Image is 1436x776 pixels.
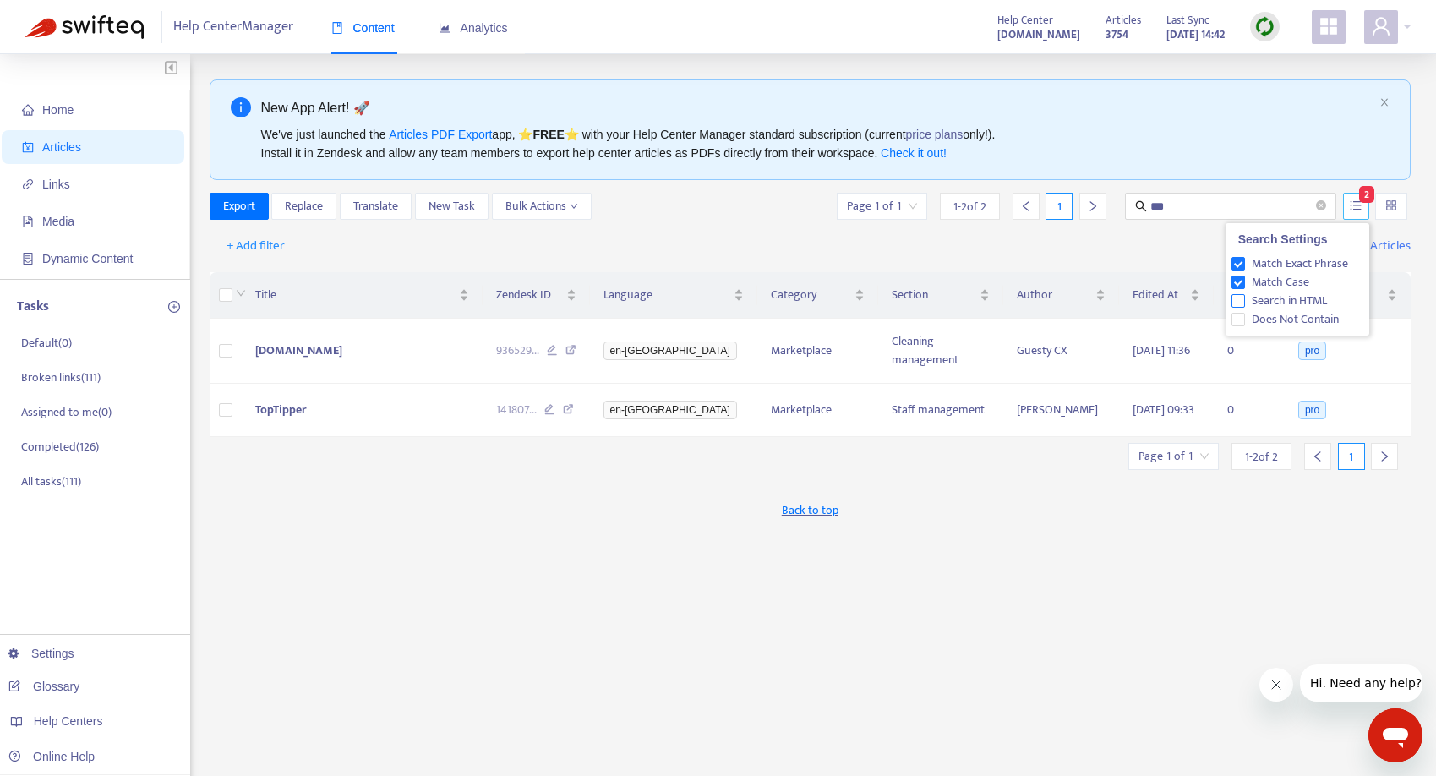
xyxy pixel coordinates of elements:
th: Edited At [1119,272,1214,319]
span: book [331,22,343,34]
div: New App Alert! 🚀 [261,97,1373,118]
span: user [1371,16,1391,36]
button: New Task [415,193,489,220]
span: Help Center Manager [173,11,293,43]
img: Swifteq [25,15,144,39]
span: 2 [1359,186,1374,203]
span: Search in HTML [1245,292,1334,310]
span: Analytics [439,21,508,35]
span: Language [603,286,730,304]
button: Export [210,193,269,220]
span: Articles [42,140,81,154]
span: right [1087,200,1099,212]
span: pro [1298,401,1326,419]
span: home [22,104,34,116]
td: Cleaning management [878,319,1003,384]
p: Assigned to me ( 0 ) [21,403,112,421]
div: 1 [1338,443,1365,470]
span: Edited At [1133,286,1187,304]
th: Language [590,272,757,319]
button: Replace [271,193,336,220]
span: TopTipper [255,400,306,419]
span: Media [42,215,74,228]
td: Guesty CX [1003,319,1119,384]
span: area-chart [439,22,450,34]
span: search [1135,200,1147,212]
span: [DOMAIN_NAME] [255,341,342,360]
p: Broken links ( 111 ) [21,369,101,386]
button: unordered-list [1343,193,1369,220]
span: Help Center [997,11,1053,30]
th: Title [242,272,483,319]
span: Home [42,103,74,117]
span: close [1379,97,1390,107]
span: 936529 ... [496,342,539,360]
span: 1 - 2 of 2 [1245,448,1278,466]
span: Export [223,197,255,216]
button: Bulk Actionsdown [492,193,592,220]
span: Content [331,21,395,35]
b: FREE [532,128,564,141]
span: appstore [1319,16,1339,36]
th: Author [1003,272,1119,319]
span: info-circle [231,97,251,117]
span: pro [1298,342,1326,360]
th: Zendesk ID [483,272,590,319]
div: We've just launched the app, ⭐ ⭐️ with your Help Center Manager standard subscription (current on... [261,125,1373,162]
th: Category [757,272,878,319]
iframe: Button to launch messaging window [1368,708,1422,762]
span: Help Centers [34,714,103,728]
span: left [1312,451,1324,462]
span: file-image [22,216,34,227]
span: Zendesk ID [496,286,563,304]
span: Last Sync [1166,11,1209,30]
a: Online Help [8,750,95,763]
span: down [570,202,578,210]
span: 141807 ... [496,401,537,419]
strong: Search Settings [1238,232,1328,246]
span: Title [255,286,456,304]
td: [PERSON_NAME] [1003,384,1119,437]
span: close-circle [1316,199,1326,215]
p: Tasks [17,297,49,317]
button: close [1379,97,1390,108]
p: All tasks ( 111 ) [21,473,81,490]
span: Replace [285,197,323,216]
span: [DATE] 11:36 [1133,341,1190,360]
td: Marketplace [757,319,878,384]
span: Category [771,286,851,304]
span: Does Not Contain [1245,310,1346,329]
iframe: Message from company [1300,664,1422,702]
span: left [1020,200,1032,212]
span: right [1379,451,1390,462]
span: Match Case [1245,273,1316,292]
td: Staff management [878,384,1003,437]
span: account-book [22,141,34,153]
span: [DATE] 09:33 [1133,400,1194,419]
span: down [236,288,246,298]
th: Tasks [1214,272,1281,319]
iframe: Close message [1259,668,1293,702]
strong: [DATE] 14:42 [1166,25,1225,44]
a: price plans [906,128,964,141]
img: sync.dc5367851b00ba804db3.png [1254,16,1275,37]
span: Bulk Actions [505,197,578,216]
span: link [22,178,34,190]
span: Articles [1106,11,1141,30]
a: Glossary [8,680,79,693]
span: Dynamic Content [42,252,133,265]
a: Articles PDF Export [389,128,492,141]
a: Check it out! [881,146,947,160]
span: Back to top [782,501,838,519]
strong: 3754 [1106,25,1128,44]
span: Links [42,178,70,191]
span: en-[GEOGRAPHIC_DATA] [603,401,737,419]
span: container [22,253,34,265]
span: close-circle [1316,200,1326,210]
button: + Add filter [214,232,298,260]
a: [DOMAIN_NAME] [997,25,1080,44]
span: en-[GEOGRAPHIC_DATA] [603,342,737,360]
span: plus-circle [168,301,180,313]
div: 1 [1046,193,1073,220]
